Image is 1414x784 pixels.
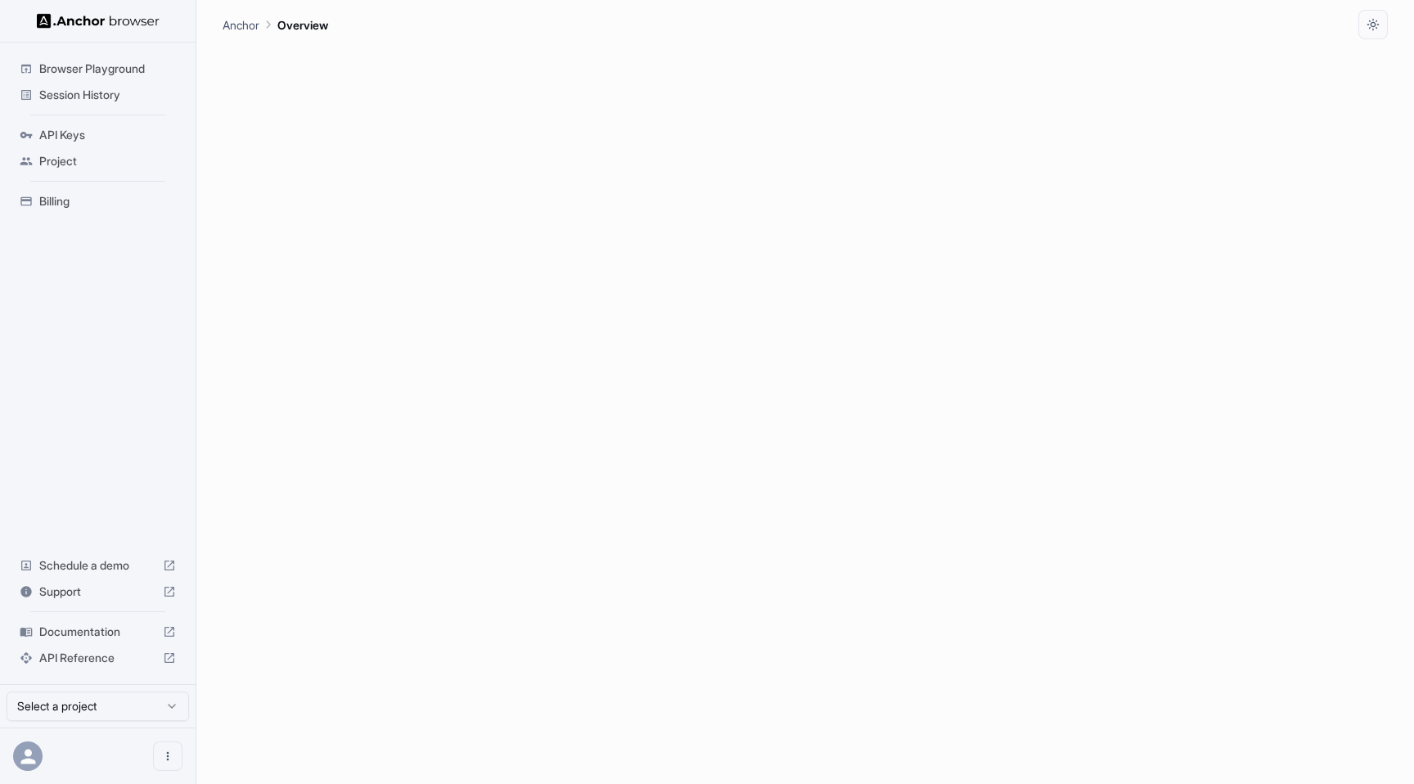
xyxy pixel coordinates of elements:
span: Support [39,583,156,600]
span: API Keys [39,127,176,143]
div: Documentation [13,619,182,645]
span: Schedule a demo [39,557,156,574]
span: Project [39,153,176,169]
p: Anchor [223,16,259,34]
span: API Reference [39,650,156,666]
div: Support [13,579,182,605]
p: Overview [277,16,328,34]
span: Documentation [39,624,156,640]
div: Schedule a demo [13,552,182,579]
button: Open menu [153,741,182,771]
div: Session History [13,82,182,108]
div: Project [13,148,182,174]
nav: breadcrumb [223,16,328,34]
span: Browser Playground [39,61,176,77]
div: Billing [13,188,182,214]
img: Anchor Logo [37,13,160,29]
span: Billing [39,193,176,210]
div: API Reference [13,645,182,671]
div: Browser Playground [13,56,182,82]
div: API Keys [13,122,182,148]
span: Session History [39,87,176,103]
